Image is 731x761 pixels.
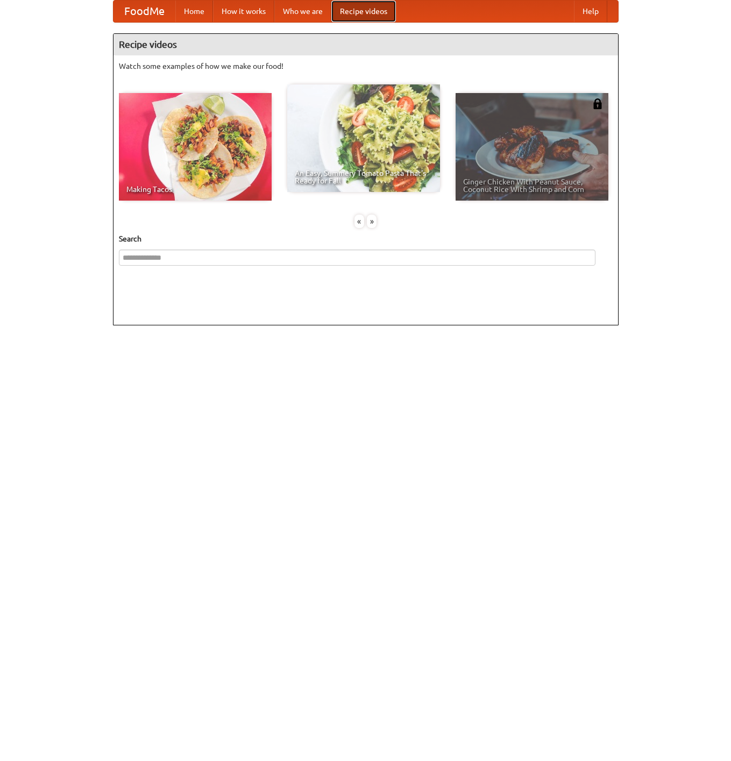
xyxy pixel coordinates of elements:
a: Home [175,1,213,22]
a: Who we are [274,1,331,22]
a: FoodMe [113,1,175,22]
span: An Easy, Summery Tomato Pasta That's Ready for Fall [295,169,432,184]
a: Recipe videos [331,1,396,22]
a: An Easy, Summery Tomato Pasta That's Ready for Fall [287,84,440,192]
div: » [367,215,377,228]
img: 483408.png [592,98,603,109]
a: Making Tacos [119,93,272,201]
h5: Search [119,233,613,244]
h4: Recipe videos [113,34,618,55]
p: Watch some examples of how we make our food! [119,61,613,72]
span: Making Tacos [126,186,264,193]
a: How it works [213,1,274,22]
a: Help [574,1,607,22]
div: « [354,215,364,228]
